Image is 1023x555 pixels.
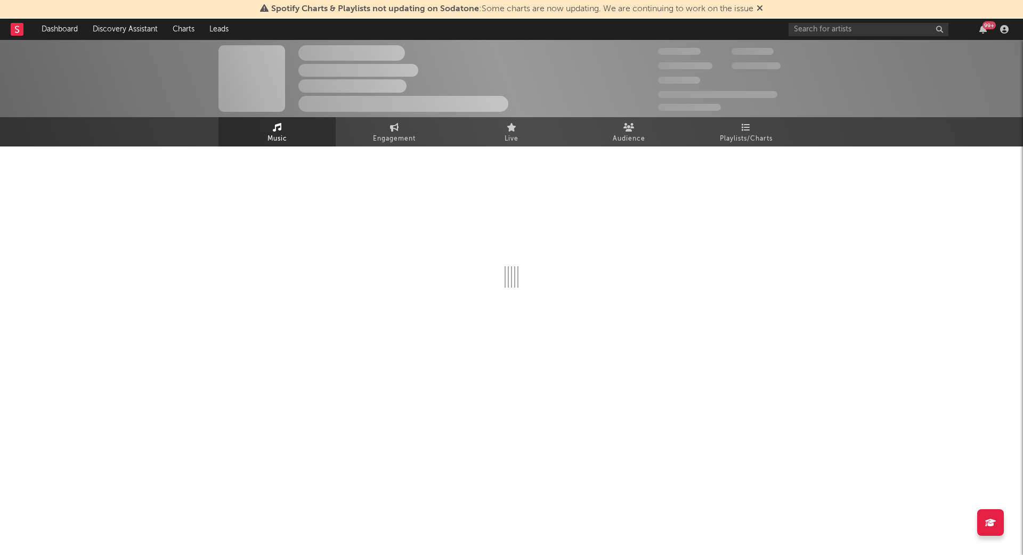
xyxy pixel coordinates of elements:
[505,133,518,145] span: Live
[757,5,763,13] span: Dismiss
[202,19,236,40] a: Leads
[373,133,416,145] span: Engagement
[218,117,336,146] a: Music
[570,117,687,146] a: Audience
[720,133,773,145] span: Playlists/Charts
[658,77,700,84] span: 100.000
[979,25,987,34] button: 99+
[85,19,165,40] a: Discovery Assistant
[732,48,774,55] span: 100.000
[658,104,721,111] span: Jump Score: 85.0
[658,48,701,55] span: 300.000
[336,117,453,146] a: Engagement
[165,19,202,40] a: Charts
[453,117,570,146] a: Live
[271,5,753,13] span: : Some charts are now updating. We are continuing to work on the issue
[687,117,805,146] a: Playlists/Charts
[271,5,479,13] span: Spotify Charts & Playlists not updating on Sodatone
[267,133,287,145] span: Music
[732,62,781,69] span: 1.000.000
[789,23,948,36] input: Search for artists
[658,91,777,98] span: 50.000.000 Monthly Listeners
[658,62,712,69] span: 50.000.000
[983,21,996,29] div: 99 +
[613,133,645,145] span: Audience
[34,19,85,40] a: Dashboard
